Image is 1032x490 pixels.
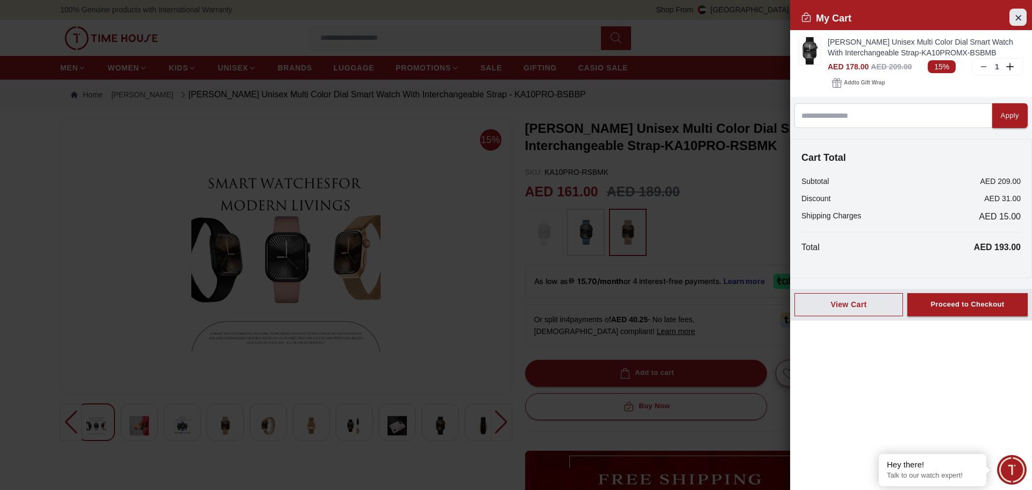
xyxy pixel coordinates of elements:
[1009,9,1027,26] button: Close Account
[907,293,1028,316] button: Proceed to Checkout
[974,241,1021,254] p: AED 193.00
[928,60,956,73] span: 15%
[984,193,1021,204] p: AED 31.00
[801,210,861,223] p: Shipping Charges
[993,61,1001,72] p: 1
[801,193,830,204] p: Discount
[871,62,912,71] span: AED 209.00
[801,150,1021,165] h4: Cart Total
[887,471,978,480] p: Talk to our watch expert!
[794,293,903,316] button: View Cart
[828,75,889,90] button: Addto Gift Wrap
[980,176,1021,187] p: AED 209.00
[930,299,1004,311] div: Proceed to Checkout
[799,37,821,65] img: ...
[828,62,869,71] span: AED 178.00
[844,77,885,88] span: Add to Gift Wrap
[997,455,1027,485] div: Chat Widget
[801,241,820,254] p: Total
[1001,110,1019,122] div: Apply
[828,37,1023,58] a: [PERSON_NAME] Unisex Multi Color Dial Smart Watch With Interchangeable Strap-KA10PROMX-BSBMB
[804,299,894,310] div: View Cart
[979,210,1021,223] span: AED 15.00
[887,459,978,470] div: Hey there!
[801,11,851,26] h2: My Cart
[801,176,829,187] p: Subtotal
[992,103,1028,128] button: Apply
